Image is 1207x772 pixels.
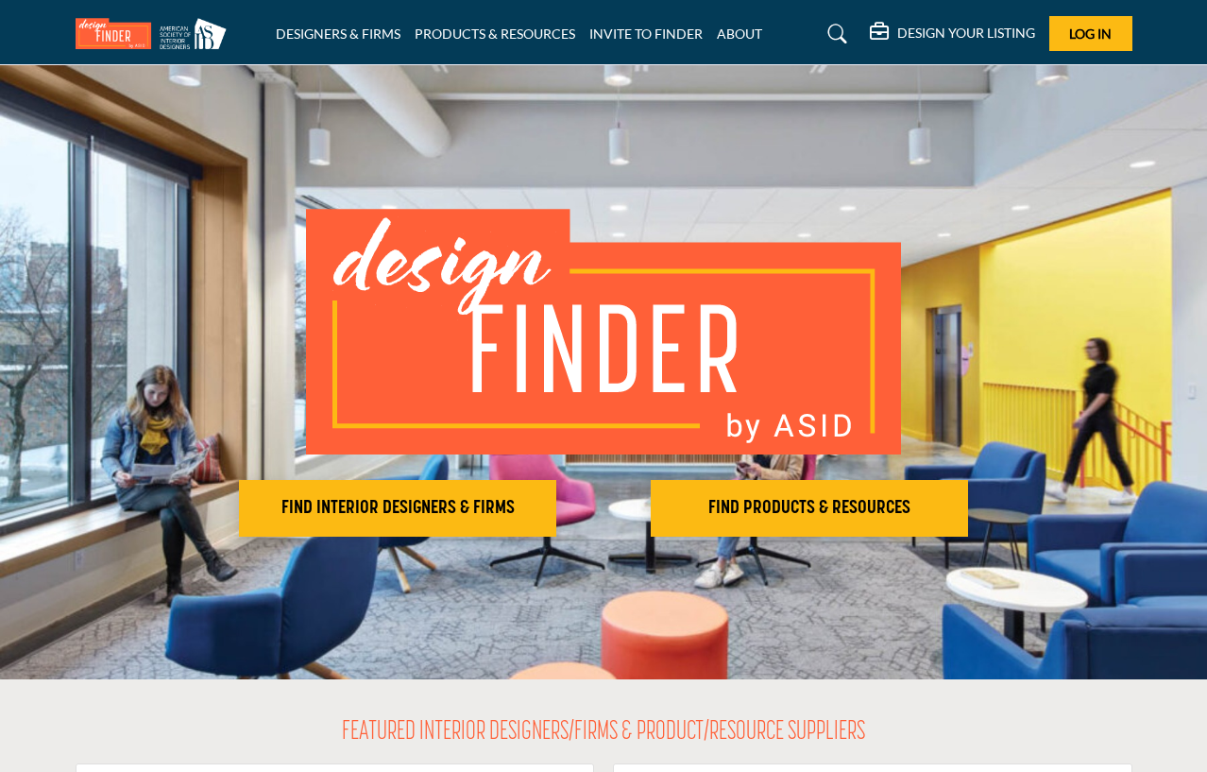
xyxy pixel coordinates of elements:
span: Log In [1069,26,1112,42]
a: PRODUCTS & RESOURCES [415,26,575,42]
h2: FIND PRODUCTS & RESOURCES [656,497,962,520]
button: FIND INTERIOR DESIGNERS & FIRMS [239,480,556,537]
a: INVITE TO FINDER [589,26,703,42]
img: Site Logo [76,18,236,49]
img: image [306,209,901,455]
button: FIND PRODUCTS & RESOURCES [651,480,968,537]
h5: DESIGN YOUR LISTING [897,25,1035,42]
a: ABOUT [717,26,762,42]
div: DESIGN YOUR LISTING [870,23,1035,45]
a: Search [809,19,859,49]
button: Log In [1049,16,1132,51]
h2: FIND INTERIOR DESIGNERS & FIRMS [245,497,551,520]
a: DESIGNERS & FIRMS [276,26,400,42]
h2: FEATURED INTERIOR DESIGNERS/FIRMS & PRODUCT/RESOURCE SUPPLIERS [342,717,865,749]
